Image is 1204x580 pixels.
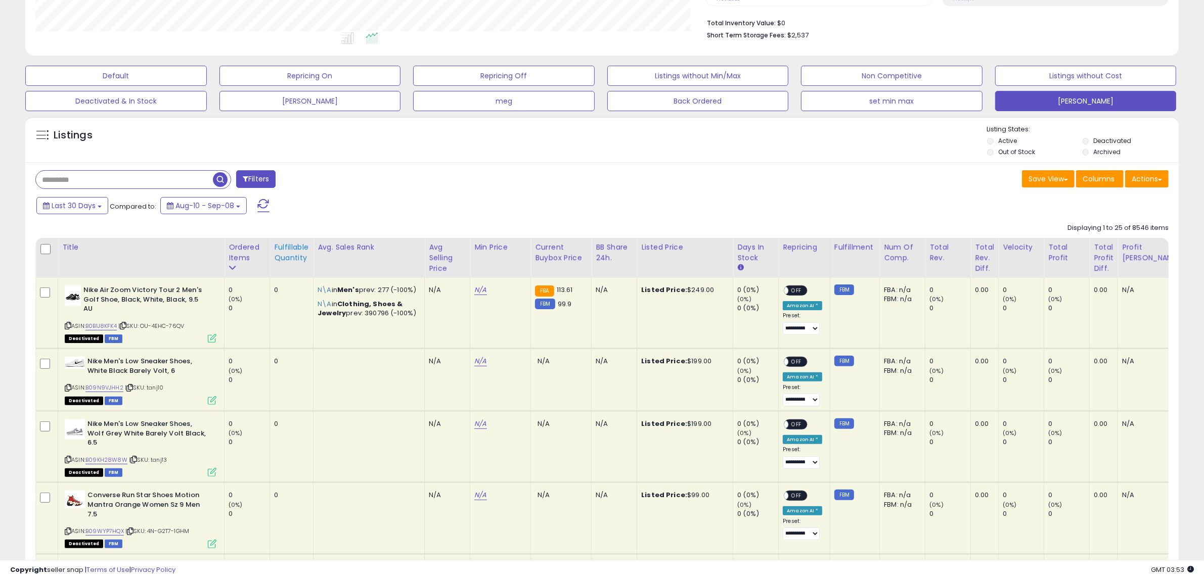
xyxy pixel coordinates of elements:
div: 0 [1003,419,1044,428]
div: FBM: n/a [884,295,917,304]
b: Nike Men's Low Sneaker Shoes, White Black Barely Volt, 6 [87,357,210,378]
img: 31N2DAkxgjL._SL40_.jpg [65,285,81,306]
span: N\A [318,285,331,295]
div: 0 (0%) [737,509,778,518]
small: FBM [535,299,555,309]
img: 315ThJ01IOL._SL40_.jpg [65,419,85,440]
div: 0.00 [975,357,991,366]
div: $249.00 [641,285,725,295]
div: N/A [429,419,462,428]
div: Profit [PERSON_NAME] [1122,242,1182,263]
small: (0%) [929,367,944,375]
div: 0 [929,285,970,295]
div: ASIN: [65,419,216,475]
button: Save View [1022,170,1075,187]
div: 0 [1048,509,1089,518]
span: N/A [538,419,550,428]
div: ASIN: [65,357,216,404]
span: OFF [789,358,805,366]
div: Min Price [474,242,526,253]
button: Listings without Min/Max [607,66,789,86]
div: $199.00 [641,419,725,428]
div: 0 [229,438,270,447]
span: N/A [538,490,550,500]
div: Avg. Sales Rank [318,242,420,253]
b: Listed Price: [641,419,687,428]
div: Total Profit Diff. [1094,242,1113,274]
small: FBM [834,490,854,500]
span: FBM [105,397,123,405]
small: (0%) [1048,295,1062,303]
small: FBM [834,356,854,366]
div: Total Rev. Diff. [975,242,994,274]
div: N/A [1122,491,1179,500]
div: Velocity [1003,242,1040,253]
div: 0.00 [975,491,991,500]
a: B09N9VJHH2 [85,383,123,392]
div: Displaying 1 to 25 of 8546 items [1067,223,1169,233]
div: 0.00 [1094,419,1110,428]
h5: Listings [54,128,93,142]
a: B09KH28W8W [85,456,127,464]
div: 0 [929,509,970,518]
span: Last 30 Days [52,201,96,211]
span: 2025-10-9 03:53 GMT [1151,565,1194,574]
div: N/A [596,285,629,295]
div: 0 [929,419,970,428]
div: 0 [1048,304,1089,313]
label: Out of Stock [998,148,1035,156]
div: Listed Price [641,242,729,253]
div: ASIN: [65,491,216,547]
div: Preset: [783,312,822,335]
span: | SKU: tanj10 [125,383,163,392]
div: $99.00 [641,491,725,500]
span: Clothing, Shoes & Jewelry [318,299,403,318]
p: in prev: 390796 (-100%) [318,300,417,318]
button: Filters [236,170,276,188]
b: Listed Price: [641,356,687,366]
span: N/A [538,356,550,366]
div: seller snap | | [10,565,175,575]
button: Non Competitive [801,66,983,86]
div: N/A [429,285,462,295]
div: 0 [1003,285,1044,295]
div: 0 [1048,357,1089,366]
span: Aug-10 - Sep-08 [175,201,234,211]
small: (0%) [737,295,751,303]
div: Title [62,242,220,253]
div: N/A [596,491,629,500]
div: 0 [1003,491,1044,500]
small: FBM [834,418,854,429]
div: Amazon AI * [783,506,822,515]
small: (0%) [1048,367,1062,375]
button: Columns [1076,170,1124,187]
a: B0B1J8KFK4 [85,322,117,330]
div: FBA: n/a [884,285,917,295]
div: N/A [596,419,629,428]
div: 0 [229,285,270,295]
a: B09WYP7HQX [85,527,124,536]
small: (0%) [1048,501,1062,509]
span: FBM [105,334,123,343]
span: Compared to: [110,202,156,211]
span: All listings that are unavailable for purchase on Amazon for any reason other than out-of-stock [65,540,103,548]
p: Listing States: [987,125,1179,134]
strong: Copyright [10,565,47,574]
button: Repricing On [219,66,401,86]
label: Active [998,136,1017,145]
small: (0%) [229,429,243,437]
span: | SKU: OU-4EHC-76QV [118,322,184,330]
b: Listed Price: [641,285,687,295]
span: All listings that are unavailable for purchase on Amazon for any reason other than out-of-stock [65,334,103,343]
div: 0 [1003,304,1044,313]
small: (0%) [1003,367,1017,375]
p: in prev: 277 (-100%) [318,285,417,295]
div: 0 (0%) [737,304,778,313]
button: Actions [1125,170,1169,187]
a: N/A [474,490,486,500]
div: Fulfillment [834,242,875,253]
img: 31XlWxaI7zL._SL40_.jpg [65,491,85,508]
span: Men's [337,285,359,295]
div: 0 [229,357,270,366]
button: Back Ordered [607,91,789,111]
